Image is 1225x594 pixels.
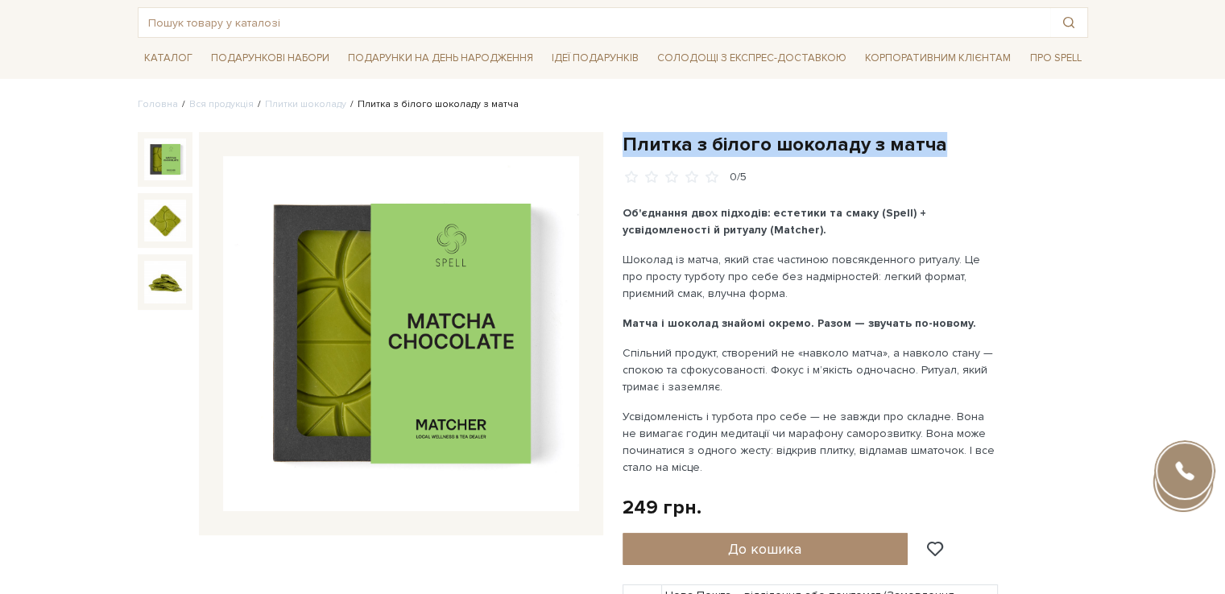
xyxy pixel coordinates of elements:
span: Каталог [138,46,199,71]
span: Подарункові набори [205,46,336,71]
p: Спільний продукт, створений не «навколо матча», а навколо стану — спокою та сфокусованості. Фокус... [623,344,1000,395]
img: Плитка з білого шоколаду з матча [144,138,186,180]
span: Про Spell [1023,46,1087,71]
div: 249 грн. [623,495,701,520]
button: До кошика [623,533,908,565]
b: Матча і шоколад знайомі окремо. Разом — звучать по-новому. [623,316,976,330]
a: Корпоративним клієнтам [859,44,1017,72]
a: Головна [138,98,178,110]
a: Плитки шоколаду [265,98,346,110]
img: Плитка з білого шоколаду з матча [144,200,186,241]
button: Пошук товару у каталозі [1050,8,1087,37]
span: Подарунки на День народження [341,46,540,71]
a: Вся продукція [189,98,254,110]
li: Плитка з білого шоколаду з матча [346,97,519,112]
p: Шоколад із матча, який стає частиною повсякденного ритуалу. Це про просту турботу про себе без на... [623,251,1000,302]
span: До кошика [728,540,801,558]
span: Ідеї подарунків [545,46,645,71]
input: Пошук товару у каталозі [139,8,1050,37]
div: 0/5 [730,170,747,185]
h1: Плитка з білого шоколаду з матча [623,132,1088,157]
img: Плитка з білого шоколаду з матча [223,156,579,512]
p: Усвідомленість і турбота про себе — не завжди про складне. Вона не вимагає годин медитації чи мар... [623,408,1000,476]
a: Солодощі з експрес-доставкою [651,44,853,72]
b: Об'єднання двох підходів: естетики та смаку (Spell) + усвідомленості й ритуалу (Matcher). [623,206,926,237]
img: Плитка з білого шоколаду з матча [144,261,186,303]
